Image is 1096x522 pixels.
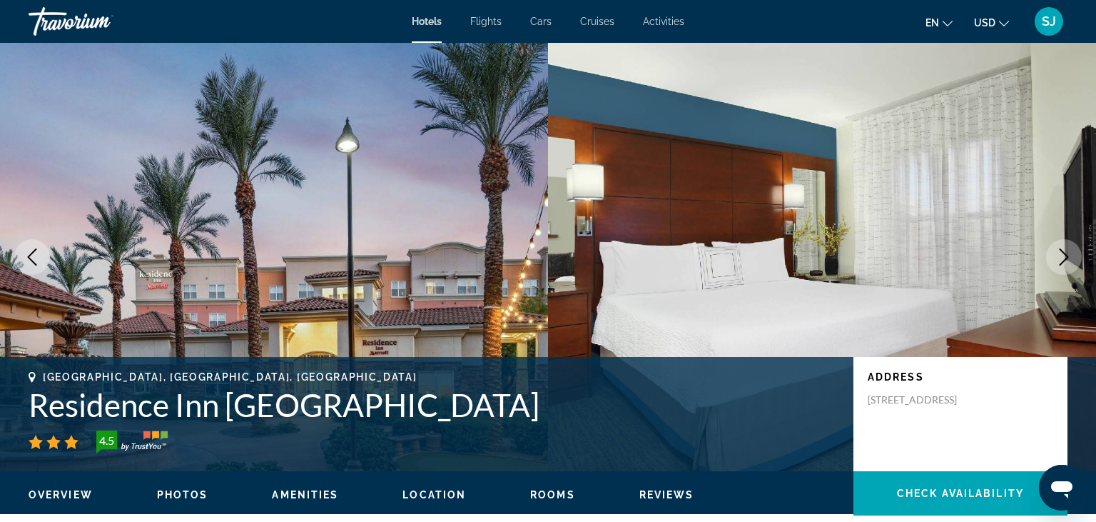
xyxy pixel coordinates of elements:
p: Address [868,371,1053,383]
a: Activities [643,16,684,27]
a: Flights [470,16,502,27]
p: [STREET_ADDRESS] [868,393,982,406]
span: SJ [1042,14,1056,29]
div: 4.5 [92,432,121,449]
span: Check Availability [897,488,1024,499]
button: Rooms [530,488,575,501]
button: Photos [157,488,208,501]
span: Amenities [272,489,338,501]
span: Location [402,489,466,501]
button: Previous image [14,239,50,275]
iframe: Button to launch messaging window [1039,465,1085,511]
span: [GEOGRAPHIC_DATA], [GEOGRAPHIC_DATA], [GEOGRAPHIC_DATA] [43,371,417,383]
button: Change currency [974,12,1009,33]
button: Next image [1046,239,1082,275]
h1: Residence Inn [GEOGRAPHIC_DATA] [29,386,839,423]
span: Rooms [530,489,575,501]
button: Location [402,488,466,501]
button: Check Availability [853,471,1067,516]
span: en [925,17,939,29]
span: Reviews [639,489,694,501]
span: USD [974,17,995,29]
a: Cruises [580,16,614,27]
img: trustyou-badge-hor.svg [96,431,168,453]
span: Overview [29,489,93,501]
button: Overview [29,488,93,501]
button: User Menu [1030,6,1067,36]
button: Change language [925,12,953,33]
a: Cars [530,16,552,27]
a: Hotels [412,16,442,27]
span: Photos [157,489,208,501]
a: Travorium [29,3,171,40]
button: Amenities [272,488,338,501]
button: Reviews [639,488,694,501]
